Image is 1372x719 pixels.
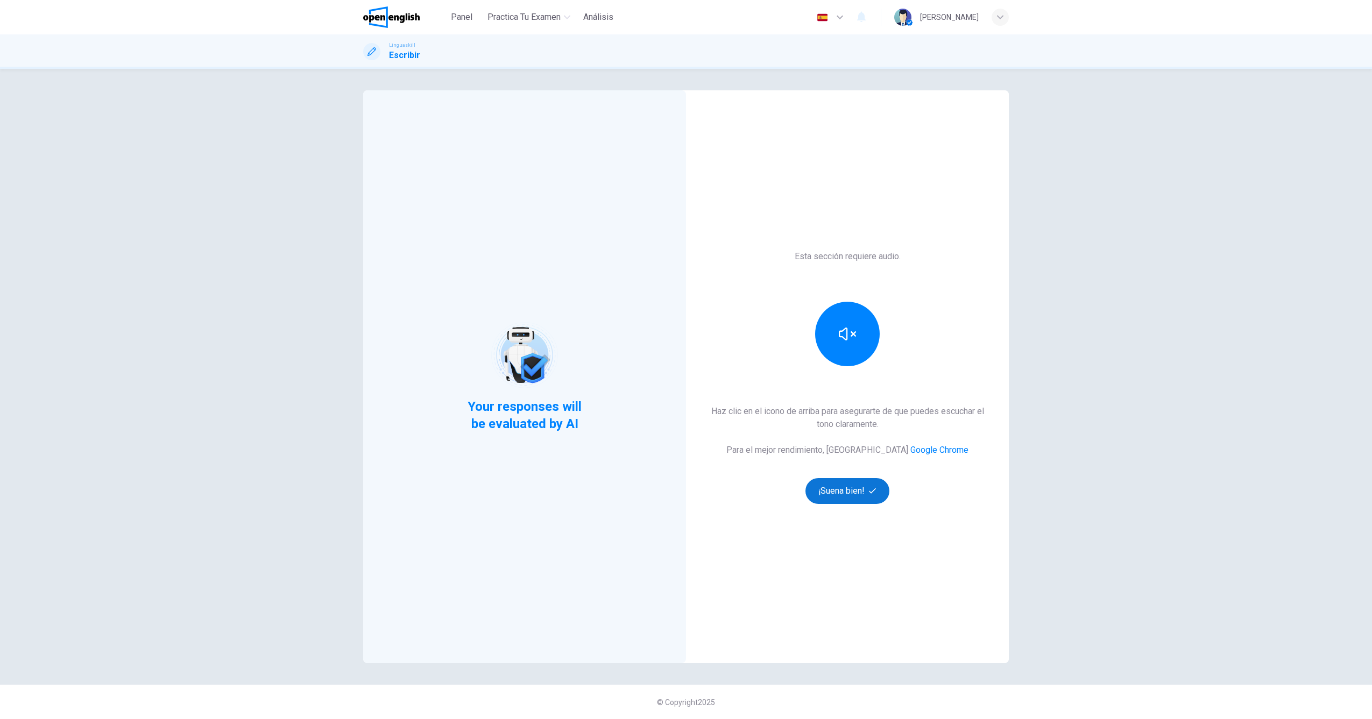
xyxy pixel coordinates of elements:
[487,11,561,24] span: Practica tu examen
[579,8,618,27] button: Análisis
[795,250,901,263] h6: Esta sección requiere audio.
[389,41,415,49] span: Linguaskill
[703,405,992,431] h6: Haz clic en el icono de arriba para asegurarte de que puedes escuchar el tono claramente.
[920,11,979,24] div: [PERSON_NAME]
[805,478,889,504] button: ¡Suena bien!
[910,445,968,455] a: Google Chrome
[363,6,420,28] img: OpenEnglish logo
[363,6,444,28] a: OpenEnglish logo
[444,8,479,27] button: Panel
[894,9,911,26] img: Profile picture
[451,11,472,24] span: Panel
[816,13,829,22] img: es
[490,321,558,389] img: robot icon
[726,444,968,457] h6: Para el mejor rendimiento, [GEOGRAPHIC_DATA]
[483,8,575,27] button: Practica tu examen
[389,49,420,62] h1: Escribir
[459,398,590,432] span: Your responses will be evaluated by AI
[657,698,715,707] span: © Copyright 2025
[583,11,613,24] span: Análisis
